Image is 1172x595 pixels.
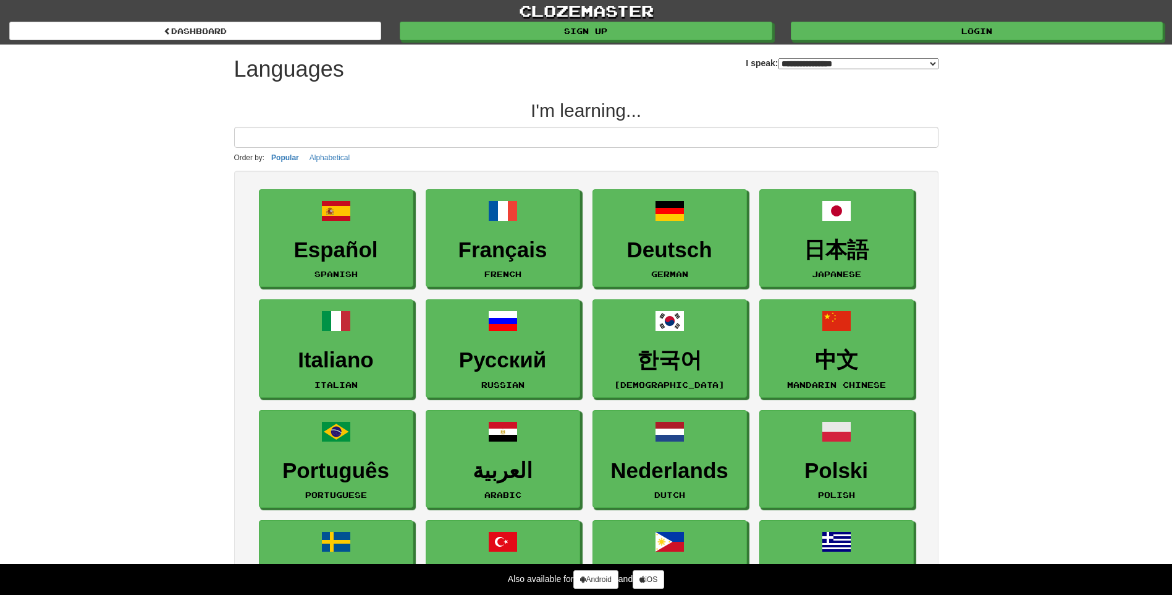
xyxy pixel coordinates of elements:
h3: Nederlands [599,459,740,483]
a: 한국어[DEMOGRAPHIC_DATA] [592,299,747,398]
button: Alphabetical [306,151,353,165]
small: Dutch [654,490,685,499]
h3: Deutsch [599,238,740,262]
a: Login [791,22,1163,40]
small: Spanish [314,270,358,278]
h3: Italiano [266,348,407,372]
a: dashboard [9,22,381,40]
button: Popular [268,151,303,165]
small: Portuguese [305,490,367,499]
small: Polish [818,490,855,499]
a: EspañolSpanish [259,189,413,288]
h3: 한국어 [599,348,740,372]
h3: العربية [432,459,573,483]
small: [DEMOGRAPHIC_DATA] [614,380,725,389]
a: 日本語Japanese [759,189,914,288]
small: French [484,270,521,278]
a: Android [573,570,618,589]
h3: Русский [432,348,573,372]
h3: Português [266,459,407,483]
a: PolskiPolish [759,410,914,508]
h3: Français [432,238,573,262]
small: German [651,270,688,278]
a: РусскийRussian [426,299,580,398]
a: PortuguêsPortuguese [259,410,413,508]
h3: Polski [766,459,907,483]
a: DeutschGerman [592,189,747,288]
a: NederlandsDutch [592,410,747,508]
label: I speak: [746,57,938,69]
small: Italian [314,380,358,389]
a: iOS [633,570,664,589]
h3: 日本語 [766,238,907,262]
h3: Español [266,238,407,262]
a: العربيةArabic [426,410,580,508]
a: Sign up [400,22,772,40]
h2: I'm learning... [234,100,938,121]
small: Japanese [812,270,861,278]
select: I speak: [778,58,938,69]
small: Arabic [484,490,521,499]
small: Mandarin Chinese [787,380,886,389]
a: FrançaisFrench [426,189,580,288]
h1: Languages [234,57,344,82]
small: Russian [481,380,525,389]
h3: 中文 [766,348,907,372]
a: 中文Mandarin Chinese [759,299,914,398]
a: ItalianoItalian [259,299,413,398]
small: Order by: [234,153,265,162]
